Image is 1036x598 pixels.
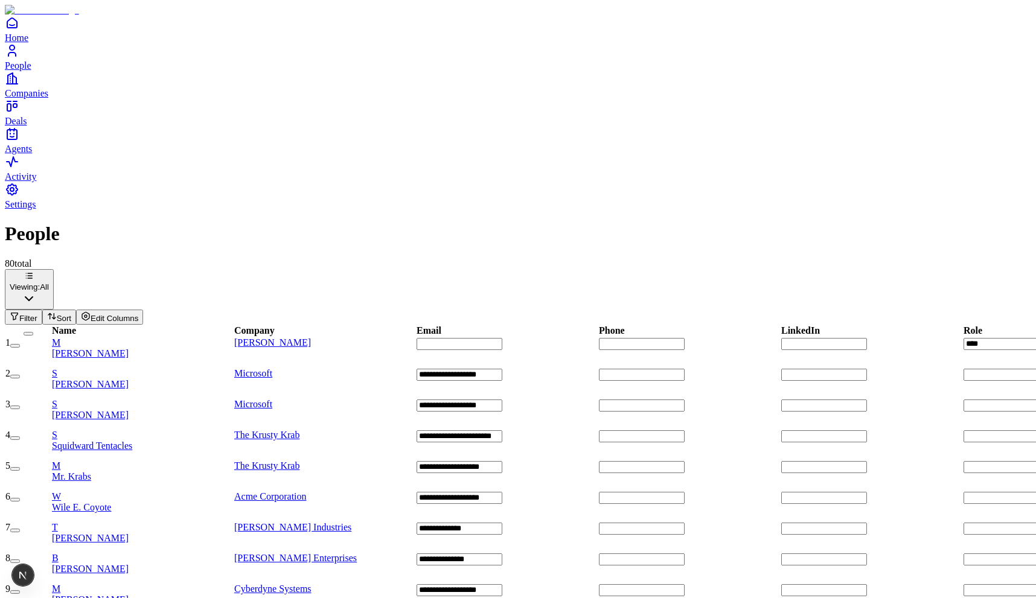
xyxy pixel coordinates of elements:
span: Mr. Krabs [52,471,91,482]
span: Sort [57,314,71,323]
a: Agents [5,127,1031,154]
span: 8 [5,553,10,563]
button: Filter [5,310,42,325]
span: [PERSON_NAME] [52,348,129,358]
a: Cyberdyne Systems [234,584,312,594]
a: MMr. Krabs [52,460,233,482]
span: Squidward Tentacles [52,441,132,451]
div: Company [234,325,275,336]
a: Microsoft [234,368,272,378]
img: Item Brain Logo [5,5,79,16]
a: Home [5,16,1031,43]
span: People [5,60,31,71]
span: 9 [5,584,10,594]
span: Wile E. Coyote [52,502,111,512]
a: The Krusty Krab [234,460,299,471]
span: [PERSON_NAME] [52,379,129,389]
div: Name [52,325,76,336]
div: M [52,584,233,594]
span: Agents [5,144,32,154]
span: 6 [5,491,10,501]
div: M [52,337,233,348]
div: S [52,368,233,379]
div: Viewing: [10,282,49,291]
div: Phone [599,325,625,336]
a: Activity [5,154,1031,182]
div: W [52,491,233,502]
span: Filter [19,314,37,323]
a: The Krusty Krab [234,430,299,440]
a: Microsoft [234,399,272,409]
a: Deals [5,99,1031,126]
span: [PERSON_NAME] [52,564,129,574]
span: Companies [5,88,48,98]
a: T[PERSON_NAME] [52,522,233,544]
span: [PERSON_NAME] [52,410,129,420]
span: 7 [5,522,10,532]
div: S [52,430,233,441]
span: Deals [5,116,27,126]
div: M [52,460,233,471]
div: B [52,553,233,564]
h1: People [5,223,1031,245]
div: Role [964,325,982,336]
a: Settings [5,182,1031,209]
a: [PERSON_NAME] [234,337,311,348]
span: Home [5,33,28,43]
a: B[PERSON_NAME] [52,553,233,574]
a: Acme Corporation [234,491,307,501]
div: Email [417,325,441,336]
span: 1 [5,337,10,348]
a: S[PERSON_NAME] [52,399,233,421]
span: Activity [5,171,36,182]
div: T [52,522,233,533]
a: Companies [5,71,1031,98]
a: [PERSON_NAME] Enterprises [234,553,357,563]
div: S [52,399,233,410]
span: 5 [5,460,10,471]
a: People [5,43,1031,71]
span: 2 [5,368,10,378]
a: WWile E. Coyote [52,491,233,513]
button: Sort [42,310,76,325]
button: Edit Columns [76,310,143,325]
a: [PERSON_NAME] Industries [234,522,351,532]
div: 80 total [5,258,1031,269]
a: SSquidward Tentacles [52,430,233,451]
span: [PERSON_NAME] [52,533,129,543]
div: LinkedIn [781,325,820,336]
span: Edit Columns [91,314,138,323]
span: 3 [5,399,10,409]
a: S[PERSON_NAME] [52,368,233,390]
a: M[PERSON_NAME] [52,337,233,359]
span: Settings [5,199,36,209]
span: 4 [5,430,10,440]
